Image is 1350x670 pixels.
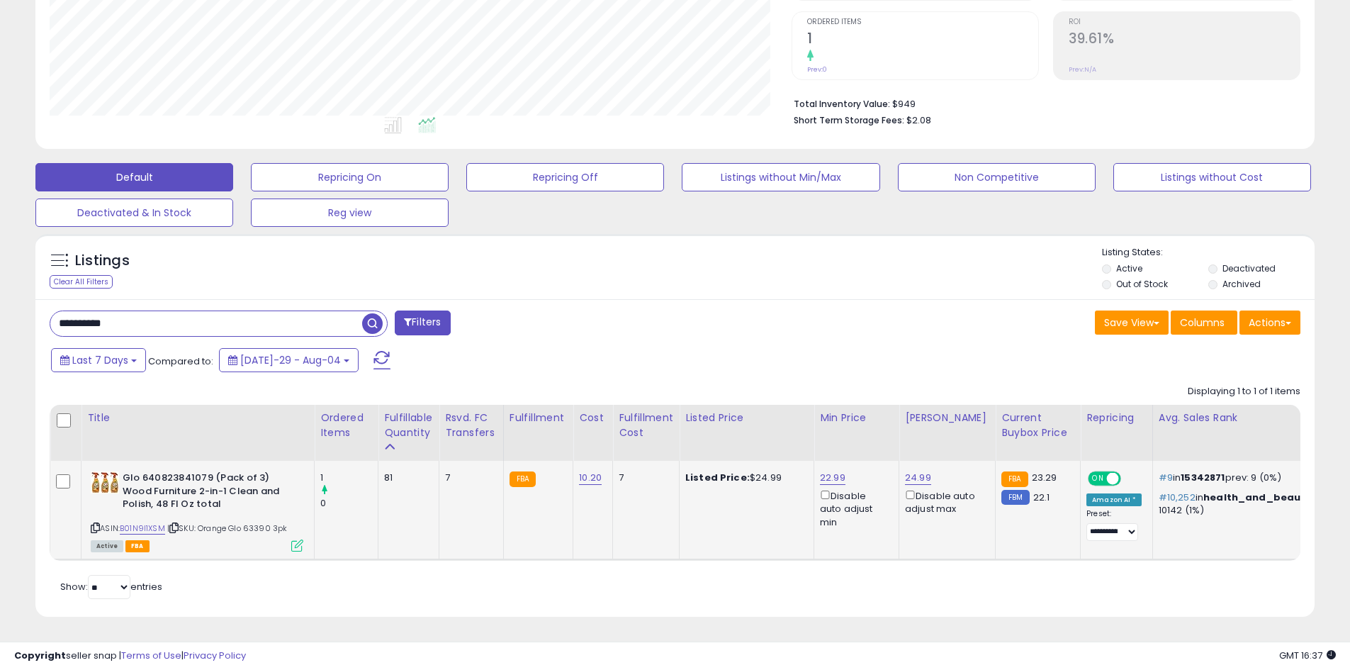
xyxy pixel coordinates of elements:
div: Disable auto adjust max [905,488,984,515]
small: Prev: N/A [1069,65,1096,74]
a: 24.99 [905,471,931,485]
button: Reg view [251,199,449,227]
div: Fulfillable Quantity [384,411,433,440]
button: Actions [1239,311,1300,335]
div: Fulfillment Cost [619,411,673,440]
div: Rsvd. FC Transfers [445,411,497,440]
span: 23.29 [1032,471,1057,484]
button: Last 7 Days [51,348,146,372]
a: 22.99 [820,471,845,485]
div: $24.99 [685,471,803,484]
a: 10.20 [579,471,602,485]
b: Glo 640823841079 (Pack of 3) Wood Furniture 2-in-1 Clean and Polish, 48 Fl Oz total [123,471,295,515]
span: #10,252 [1159,491,1196,504]
small: FBA [1001,471,1028,487]
span: Ordered Items [807,18,1038,26]
button: Columns [1171,311,1237,335]
img: 51Xmz0P0SDS._SL40_.jpg [91,471,119,493]
label: Archived [1222,278,1261,290]
div: ASIN: [91,471,303,550]
small: FBM [1001,490,1029,505]
div: Ordered Items [320,411,372,440]
button: Deactivated & In Stock [35,199,233,227]
a: Privacy Policy [184,649,246,662]
label: Active [1116,262,1142,274]
span: | SKU: Orange Glo 63390 3pk [167,523,288,534]
div: Amazon AI * [1086,493,1142,506]
h5: Listings [75,251,130,271]
div: 7 [445,471,493,484]
span: All listings currently available for purchase on Amazon [91,540,123,552]
span: #9 [1159,471,1173,484]
div: Listed Price [685,411,808,425]
small: Prev: 0 [807,65,827,74]
button: Listings without Min/Max [682,163,879,191]
span: Show: entries [60,580,162,593]
div: Disable auto adjust min [820,488,888,529]
a: B01N9I1XSM [120,523,165,535]
strong: Copyright [14,649,66,662]
div: Repricing [1086,411,1147,425]
p: Listing States: [1102,246,1315,259]
div: [PERSON_NAME] [905,411,989,425]
span: 2025-08-12 16:37 GMT [1279,649,1336,662]
b: Listed Price: [685,471,750,484]
a: Terms of Use [121,649,181,662]
span: Compared to: [148,354,213,368]
div: Cost [579,411,607,425]
button: Filters [395,311,450,335]
label: Deactivated [1222,262,1276,274]
b: Short Term Storage Fees: [794,114,904,126]
label: Out of Stock [1116,278,1168,290]
span: Columns [1180,316,1225,330]
span: OFF [1119,473,1142,485]
button: Non Competitive [898,163,1096,191]
h2: 39.61% [1069,30,1300,50]
button: [DATE]-29 - Aug-04 [219,348,359,372]
button: Save View [1095,311,1169,335]
div: 7 [619,471,668,484]
div: 0 [320,497,378,510]
button: Repricing On [251,163,449,191]
span: ON [1089,473,1107,485]
span: Last 7 Days [72,353,128,367]
span: $2.08 [906,113,931,127]
span: FBA [125,540,150,552]
span: 15342871 [1181,471,1225,484]
button: Default [35,163,233,191]
div: Current Buybox Price [1001,411,1074,440]
button: Listings without Cost [1113,163,1311,191]
h2: 1 [807,30,1038,50]
div: Clear All Filters [50,275,113,289]
div: Displaying 1 to 1 of 1 items [1188,385,1300,398]
div: Fulfillment [510,411,567,425]
span: 22.1 [1033,491,1050,504]
div: Title [87,411,308,425]
div: seller snap | | [14,649,246,663]
div: Preset: [1086,509,1142,541]
button: Repricing Off [466,163,664,191]
div: Min Price [820,411,893,425]
div: 1 [320,471,378,484]
span: [DATE]-29 - Aug-04 [240,353,341,367]
small: FBA [510,471,536,487]
li: $949 [794,94,1290,111]
div: 81 [384,471,428,484]
b: Total Inventory Value: [794,98,890,110]
span: ROI [1069,18,1300,26]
